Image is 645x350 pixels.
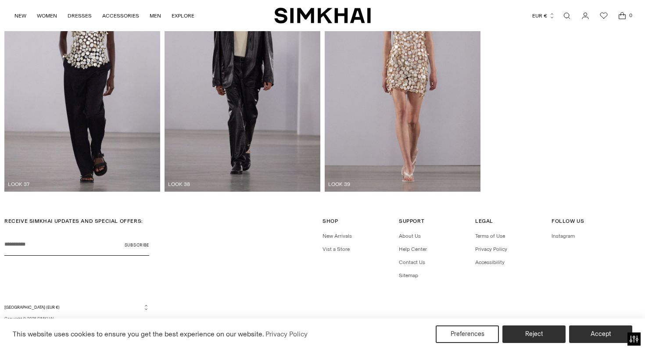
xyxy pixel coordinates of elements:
[172,6,194,25] a: EXPLORE
[399,233,421,239] a: About Us
[150,6,161,25] a: MEN
[322,218,338,224] span: Shop
[613,7,631,25] a: Open cart modal
[328,180,484,188] div: LOOK 39
[399,246,427,252] a: Help Center
[37,6,57,25] a: WOMEN
[125,234,149,256] button: Subscribe
[322,233,352,239] a: New Arrivals
[475,233,505,239] a: Terms of Use
[4,218,143,224] span: RECEIVE SIMKHAI UPDATES AND SPECIAL OFFERS:
[436,325,499,343] button: Preferences
[102,6,139,25] a: ACCESSORIES
[558,7,576,25] a: Open search modal
[13,330,264,338] span: This website uses cookies to ensure you get the best experience on our website.
[475,259,505,265] a: Accessibility
[37,316,54,321] a: SIMKHAI
[532,6,555,25] button: EUR €
[399,259,425,265] a: Contact Us
[399,272,418,279] a: Sitemap
[577,7,594,25] a: Go to the account page
[399,218,424,224] span: Support
[4,304,149,311] button: [GEOGRAPHIC_DATA] (EUR €)
[68,6,92,25] a: DRESSES
[475,246,507,252] a: Privacy Policy
[14,6,26,25] a: NEW
[8,180,164,188] div: LOOK 37
[475,218,493,224] span: Legal
[168,180,324,188] div: LOOK 38
[322,246,350,252] a: Vist a Store
[552,218,584,224] span: Follow Us
[502,325,566,343] button: Reject
[4,316,149,322] p: Copyright © 2025, .
[595,7,613,25] a: Wishlist
[569,325,632,343] button: Accept
[264,328,309,341] a: Privacy Policy (opens in a new tab)
[274,7,371,24] a: SIMKHAI
[627,11,634,19] span: 0
[552,233,575,239] a: Instagram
